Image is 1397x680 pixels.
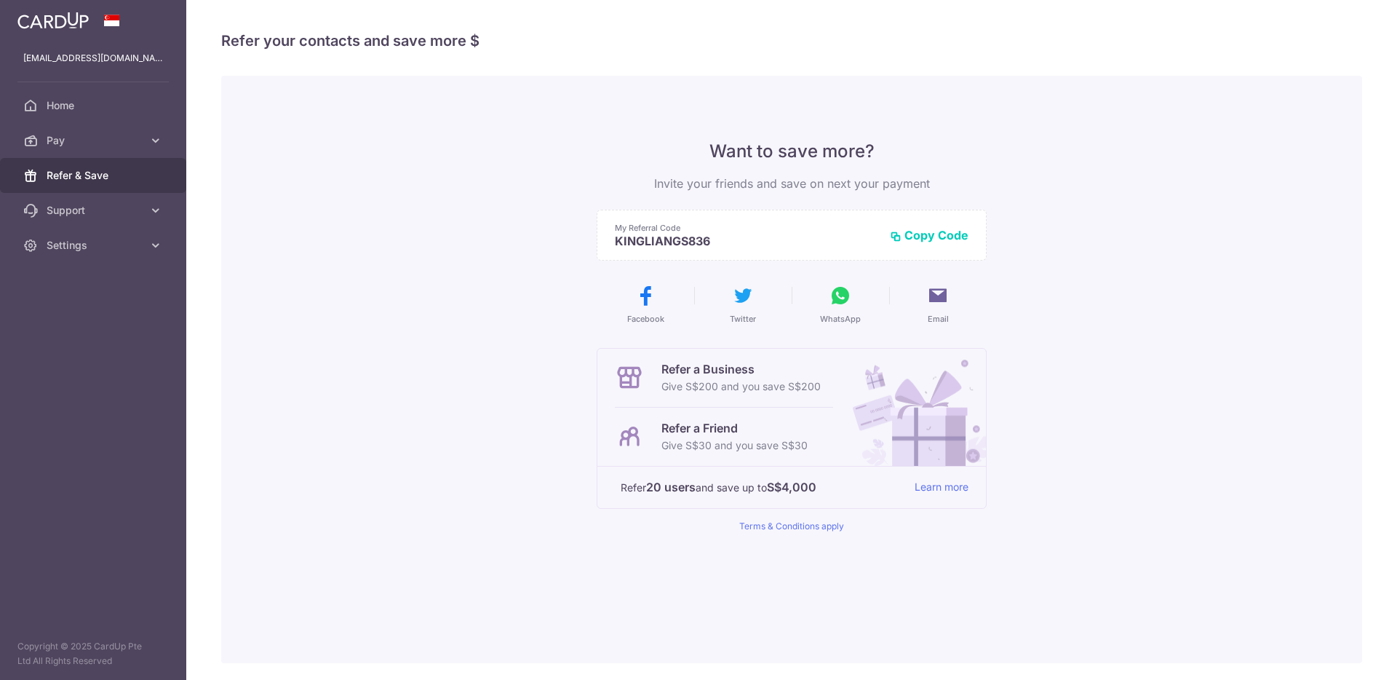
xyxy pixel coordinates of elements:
span: Email [928,313,949,325]
button: Email [895,284,981,325]
span: Facebook [627,313,664,325]
strong: 20 users [646,478,696,496]
button: Copy Code [890,228,968,242]
span: WhatsApp [820,313,861,325]
p: Refer a Friend [661,419,808,437]
span: Settings [47,238,143,253]
span: Help [33,10,63,23]
button: WhatsApp [797,284,883,325]
span: Twitter [730,313,756,325]
p: [EMAIL_ADDRESS][DOMAIN_NAME] [23,51,163,66]
span: Home [47,98,143,113]
button: Facebook [602,284,688,325]
h4: Refer your contacts and save more $ [221,29,1362,52]
span: Refer & Save [47,168,143,183]
a: Terms & Conditions apply [739,521,844,531]
img: Refer [839,349,986,466]
span: Pay [47,133,143,148]
button: Twitter [700,284,786,325]
strong: S$4,000 [767,478,816,496]
p: Give S$30 and you save S$30 [661,437,808,454]
p: Refer a Business [661,360,821,378]
p: My Referral Code [615,222,878,234]
img: CardUp [17,12,89,29]
p: Invite your friends and save on next your payment [597,175,987,192]
span: Support [47,203,143,218]
a: Learn more [915,478,968,497]
p: KINGLIANGS836 [615,234,878,248]
p: Refer and save up to [621,478,903,497]
p: Want to save more? [597,140,987,163]
p: Give S$200 and you save S$200 [661,378,821,395]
